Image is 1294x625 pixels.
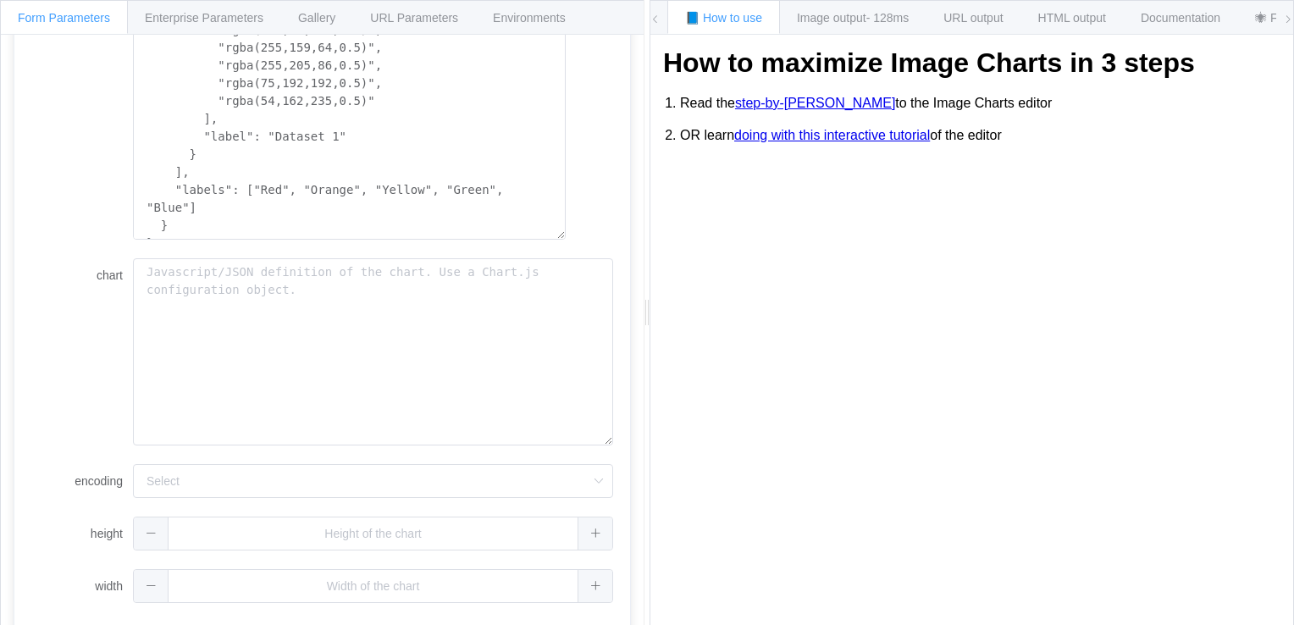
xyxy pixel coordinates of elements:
li: OR learn of the editor [680,119,1280,152]
label: width [31,569,133,603]
span: URL Parameters [370,11,458,25]
a: doing with this interactive tutorial [734,128,930,143]
input: Width of the chart [133,569,613,603]
label: height [31,517,133,550]
span: Image output [797,11,909,25]
span: HTML output [1038,11,1106,25]
span: Environments [493,11,566,25]
li: Read the to the Image Charts editor [680,87,1280,119]
span: 📘 How to use [685,11,762,25]
input: Select [133,464,613,498]
h1: How to maximize Image Charts in 3 steps [663,47,1280,79]
label: encoding [31,464,133,498]
span: URL output [943,11,1003,25]
span: Enterprise Parameters [145,11,263,25]
span: Gallery [298,11,335,25]
a: step-by-[PERSON_NAME] [735,96,895,111]
span: Form Parameters [18,11,110,25]
label: chart [31,258,133,292]
input: Height of the chart [133,517,613,550]
span: Documentation [1141,11,1220,25]
span: - 128ms [866,11,910,25]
